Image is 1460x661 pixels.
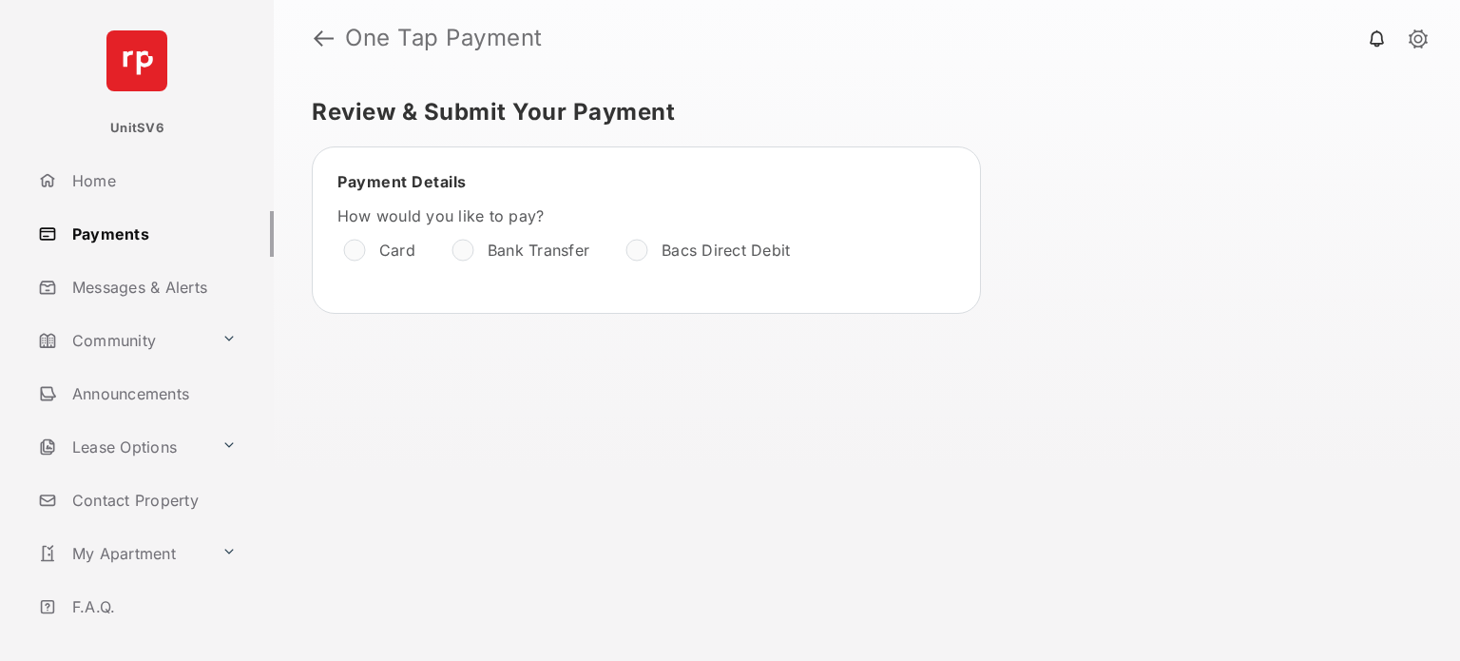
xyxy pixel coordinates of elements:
[337,172,467,191] span: Payment Details
[488,241,589,260] label: Bank Transfer
[110,119,163,138] p: UnitSV6
[30,158,274,204] a: Home
[30,264,274,310] a: Messages & Alerts
[337,206,908,225] label: How would you like to pay?
[30,424,214,470] a: Lease Options
[379,241,415,260] label: Card
[30,318,214,363] a: Community
[106,30,167,91] img: svg+xml;base64,PHN2ZyB4bWxucz0iaHR0cDovL3d3dy53My5vcmcvMjAwMC9zdmciIHdpZHRoPSI2NCIgaGVpZ2h0PSI2NC...
[30,477,274,523] a: Contact Property
[312,101,1407,124] h5: Review & Submit Your Payment
[662,241,790,260] label: Bacs Direct Debit
[30,584,274,630] a: F.A.Q.
[30,531,214,576] a: My Apartment
[345,27,543,49] strong: One Tap Payment
[30,371,274,417] a: Announcements
[30,211,274,257] a: Payments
